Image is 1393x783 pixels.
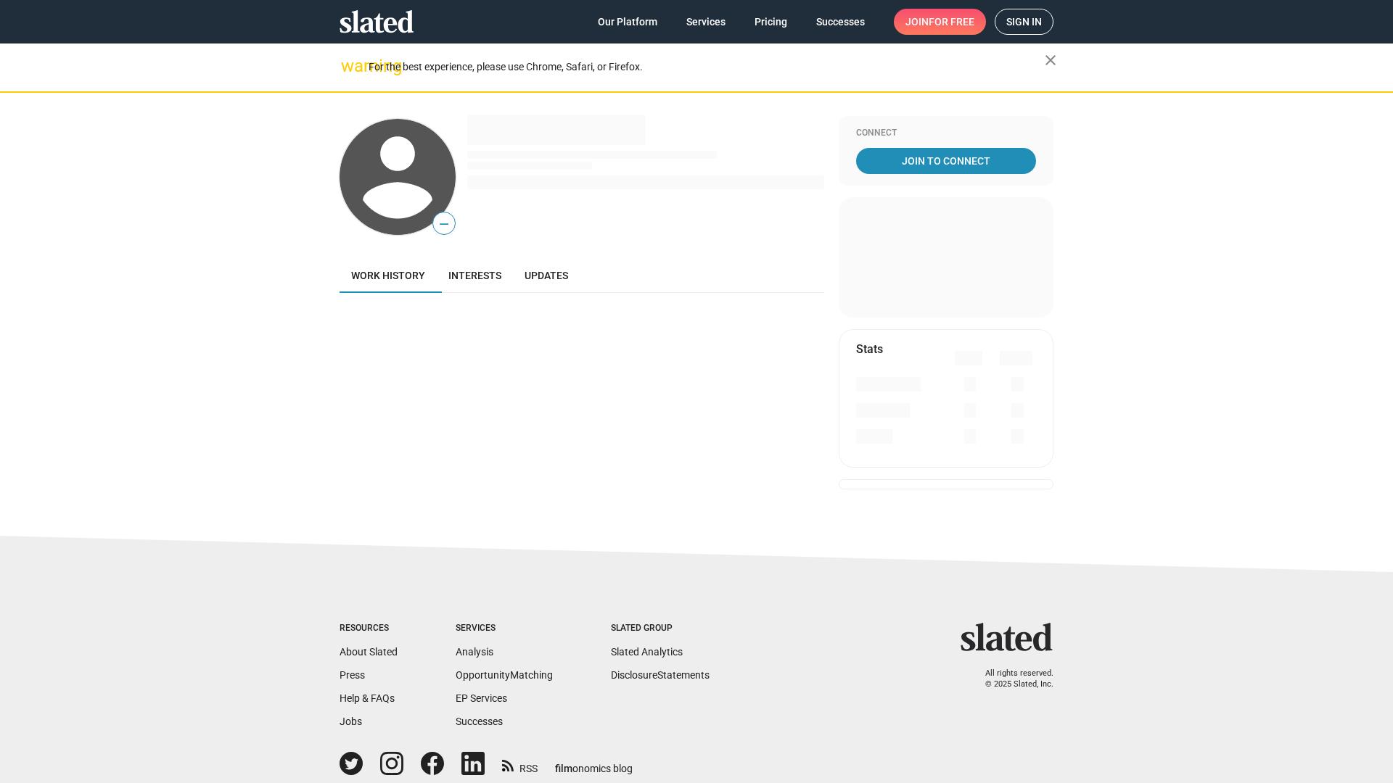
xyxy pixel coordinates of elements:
span: Sign in [1006,9,1042,34]
div: Resources [340,623,398,634]
span: Join To Connect [859,148,1033,174]
mat-icon: close [1042,51,1059,69]
span: film [555,763,572,774]
a: Sign in [995,9,1053,35]
a: Help & FAQs [340,692,395,704]
a: filmonomics blog [555,750,633,776]
a: Analysis [456,646,493,658]
a: Services [675,9,737,35]
a: Our Platform [586,9,669,35]
a: About Slated [340,646,398,658]
a: Press [340,669,365,681]
p: All rights reserved. © 2025 Slated, Inc. [970,668,1053,689]
span: Pricing [755,9,787,35]
a: Updates [513,258,580,293]
span: for free [929,9,974,35]
span: — [433,215,455,233]
span: Services [686,9,726,35]
a: Work history [340,258,437,293]
a: RSS [502,753,538,776]
a: Join To Connect [856,148,1036,174]
div: Slated Group [611,623,710,634]
div: Connect [856,128,1036,139]
mat-icon: warning [341,57,358,75]
a: DisclosureStatements [611,669,710,681]
span: Successes [816,9,865,35]
mat-card-title: Stats [856,341,883,357]
div: Services [456,623,553,634]
a: OpportunityMatching [456,669,553,681]
span: Work history [351,270,425,281]
a: Joinfor free [894,9,986,35]
a: Jobs [340,716,362,727]
a: Interests [437,258,513,293]
div: For the best experience, please use Chrome, Safari, or Firefox. [369,57,1045,77]
a: EP Services [456,692,507,704]
span: Join [905,9,974,35]
a: Successes [456,716,503,727]
span: Updates [525,270,568,281]
span: Our Platform [598,9,657,35]
span: Interests [448,270,501,281]
a: Slated Analytics [611,646,683,658]
a: Successes [805,9,876,35]
a: Pricing [743,9,799,35]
